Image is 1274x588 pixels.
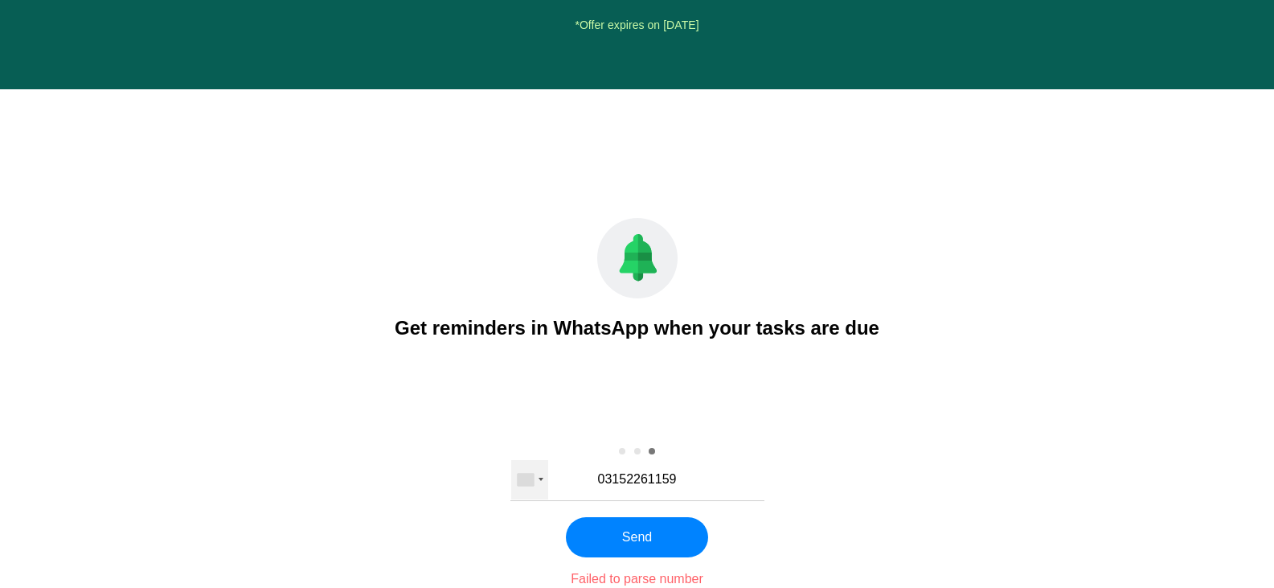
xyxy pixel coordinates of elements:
[376,315,899,342] div: Get reminders in WhatsApp when your tasks are due
[566,517,708,557] button: Send
[531,472,744,487] input: Type your phone number
[597,218,678,298] img: bell
[404,14,870,38] div: *Offer expires on [DATE]
[40,570,1234,588] span: Failed to parse number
